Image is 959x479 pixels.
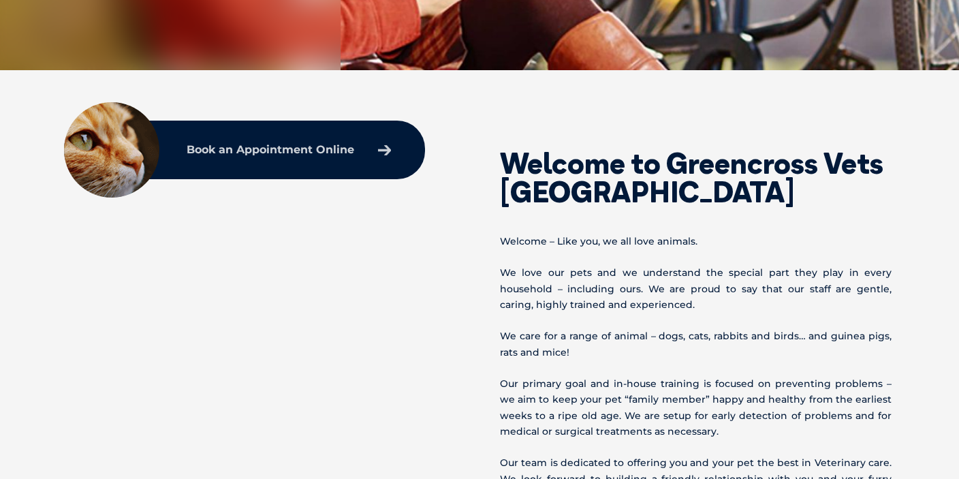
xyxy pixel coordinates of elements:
[500,265,892,313] p: We love our pets and we understand the special part they play in every household – including ours...
[500,328,892,360] p: We care for a range of animal – dogs, cats, rabbits and birds… and guinea pigs, rats and mice!
[180,138,398,162] a: Book an Appointment Online
[187,144,354,155] p: Book an Appointment Online
[500,234,892,249] p: Welcome – Like you, we all love animals.
[932,62,946,76] button: Search
[500,376,892,439] p: Our primary goal and in-house training is focused on preventing problems – we aim to keep your pe...
[500,149,892,206] h2: Welcome to Greencross Vets [GEOGRAPHIC_DATA]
